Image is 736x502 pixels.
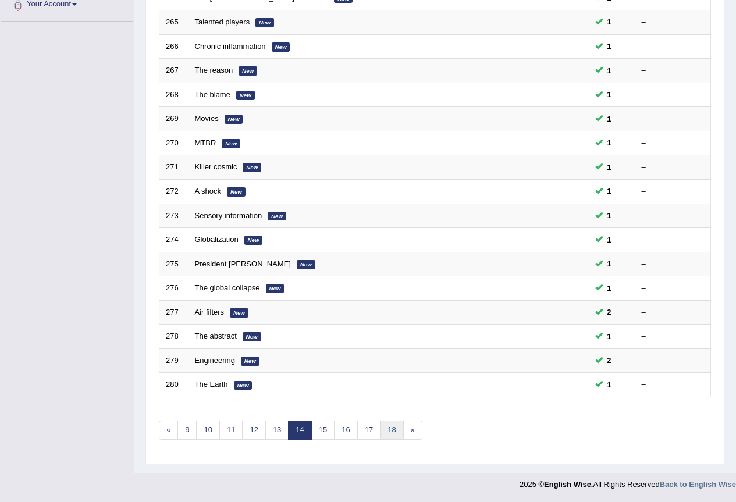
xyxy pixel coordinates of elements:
td: 275 [159,252,189,276]
div: – [642,307,705,318]
div: – [642,211,705,222]
a: The blame [195,90,230,99]
a: Killer cosmic [195,162,237,171]
a: 14 [288,421,311,440]
td: 267 [159,59,189,83]
a: 12 [242,421,265,440]
td: 277 [159,300,189,325]
a: Back to English Wise [660,480,736,489]
td: 269 [159,107,189,131]
div: – [642,138,705,149]
td: 274 [159,228,189,252]
a: The global collapse [195,283,260,292]
div: – [642,90,705,101]
div: – [642,41,705,52]
a: 16 [334,421,357,440]
td: 266 [159,34,189,59]
em: New [236,91,255,100]
a: 10 [196,421,219,440]
a: » [403,421,422,440]
div: – [642,162,705,173]
div: – [642,355,705,366]
span: You can still take this question [603,258,616,270]
span: You can still take this question [603,113,616,125]
em: New [222,139,240,148]
em: New [272,42,290,52]
span: You can still take this question [603,137,616,149]
a: Engineering [195,356,235,365]
span: You can still take this question [603,16,616,28]
em: New [297,260,315,269]
span: You can still take this question [603,209,616,222]
span: You can still take this question [603,234,616,246]
div: – [642,234,705,245]
td: 268 [159,83,189,107]
em: New [266,284,285,293]
td: 272 [159,179,189,204]
span: You can still take this question [603,88,616,101]
div: – [642,283,705,294]
td: 278 [159,325,189,349]
a: The Earth [195,380,228,389]
div: – [642,379,705,390]
em: New [230,308,248,318]
em: New [243,163,261,172]
a: Chronic inflammation [195,42,266,51]
div: 2025 © All Rights Reserved [520,473,736,490]
em: New [241,357,259,366]
a: 15 [311,421,335,440]
td: 270 [159,131,189,155]
em: New [239,66,257,76]
span: You can still take this question [603,185,616,197]
a: MTBR [195,138,216,147]
a: « [159,421,178,440]
a: 11 [219,421,243,440]
a: Sensory information [195,211,262,220]
td: 276 [159,276,189,301]
span: You can still take this question [603,161,616,173]
td: 265 [159,10,189,35]
span: You can still take this question [603,40,616,52]
a: The abstract [195,332,237,340]
span: You can still take this question [603,354,616,366]
span: You can still take this question [603,65,616,77]
a: Air filters [195,308,225,316]
em: New [268,212,286,221]
a: 13 [265,421,289,440]
div: – [642,65,705,76]
strong: English Wise. [544,480,593,489]
div: – [642,331,705,342]
em: New [244,236,263,245]
div: – [642,186,705,197]
span: You can still take this question [603,330,616,343]
td: 271 [159,155,189,180]
div: – [642,17,705,28]
div: – [642,259,705,270]
a: 18 [380,421,403,440]
div: – [642,113,705,124]
em: New [243,332,261,341]
a: President [PERSON_NAME] [195,259,291,268]
a: 17 [357,421,381,440]
a: Movies [195,114,219,123]
a: A shock [195,187,222,195]
span: You can still take this question [603,306,616,318]
a: 9 [177,421,197,440]
span: You can still take this question [603,379,616,391]
td: 280 [159,373,189,397]
a: The reason [195,66,233,74]
em: New [234,381,253,390]
em: New [227,187,246,197]
span: You can still take this question [603,282,616,294]
a: Talented players [195,17,250,26]
em: New [255,18,274,27]
em: New [225,115,243,124]
a: Globalization [195,235,239,244]
td: 273 [159,204,189,228]
td: 279 [159,348,189,373]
